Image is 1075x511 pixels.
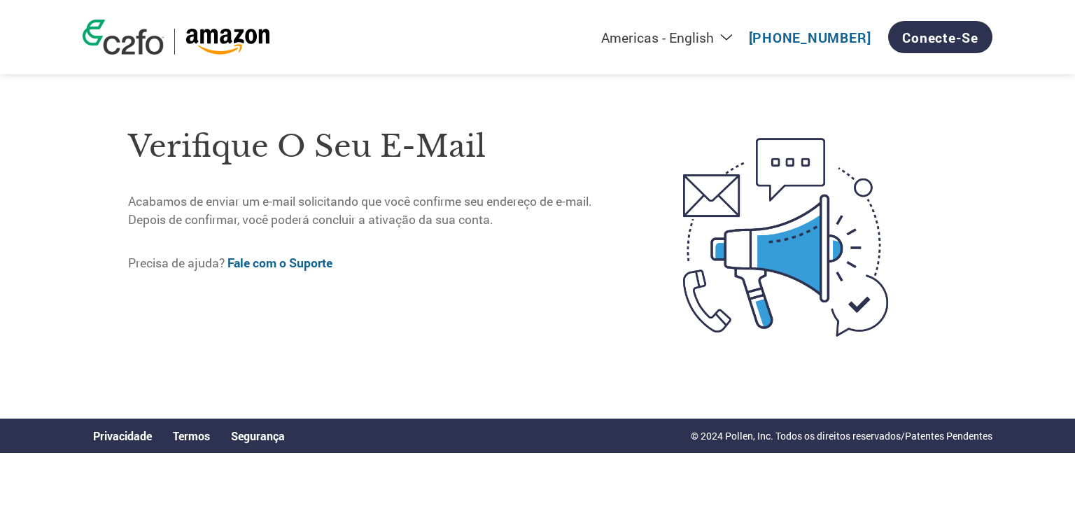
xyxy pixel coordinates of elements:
a: [PHONE_NUMBER] [749,29,871,46]
a: Conecte-se [888,21,992,53]
p: © 2024 Pollen, Inc. Todos os direitos reservados/Patentes Pendentes [691,428,992,443]
img: c2fo logo [83,20,164,55]
a: Termos [173,428,210,443]
a: Privacidade [93,428,152,443]
p: Acabamos de enviar um e-mail solicitando que você confirme seu endereço de e-mail. Depois de conf... [128,192,624,230]
img: open-email [624,113,947,362]
p: Precisa de ajuda? [128,254,624,272]
img: Amazon [185,29,270,55]
a: Segurança [231,428,285,443]
h1: Verifique o seu e-mail [128,124,624,169]
a: Fale com o Suporte [227,255,332,271]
